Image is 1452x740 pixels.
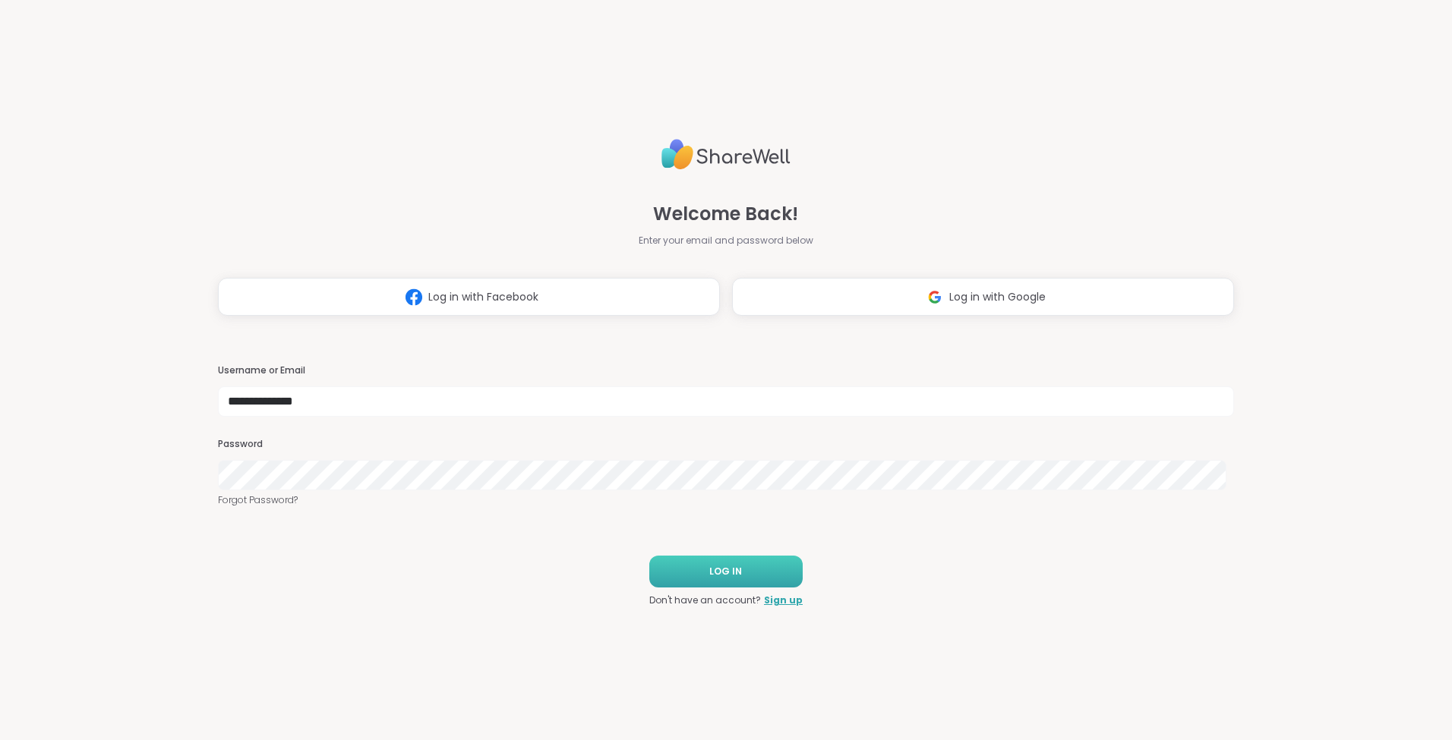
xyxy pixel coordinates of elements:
[732,278,1234,316] button: Log in with Google
[428,289,538,305] span: Log in with Facebook
[920,283,949,311] img: ShareWell Logomark
[218,493,1234,507] a: Forgot Password?
[649,594,761,607] span: Don't have an account?
[218,438,1234,451] h3: Password
[653,200,798,228] span: Welcome Back!
[661,133,791,176] img: ShareWell Logo
[949,289,1046,305] span: Log in with Google
[709,565,742,578] span: LOG IN
[639,234,813,247] span: Enter your email and password below
[399,283,428,311] img: ShareWell Logomark
[218,278,720,316] button: Log in with Facebook
[218,364,1234,377] h3: Username or Email
[764,594,803,607] a: Sign up
[649,556,803,587] button: LOG IN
